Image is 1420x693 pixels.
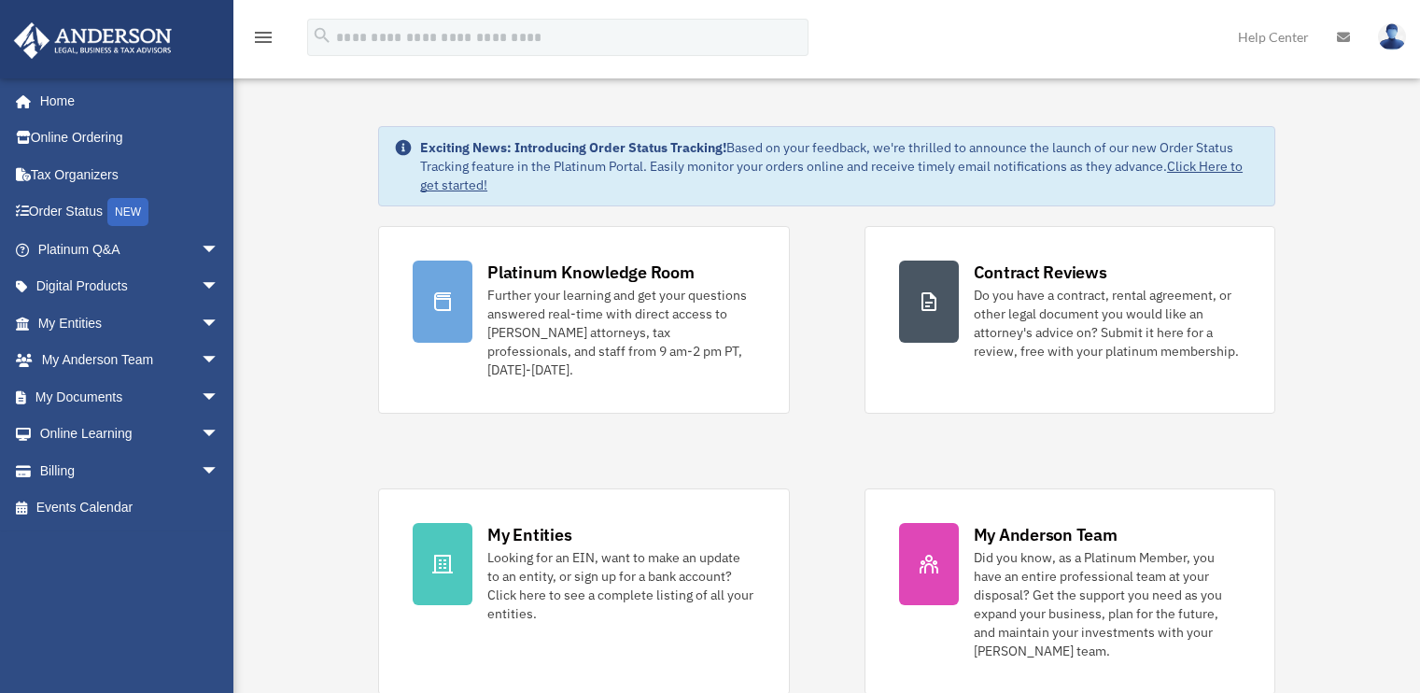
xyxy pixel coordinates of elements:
div: My Entities [487,523,571,546]
a: My Entitiesarrow_drop_down [13,304,247,342]
span: arrow_drop_down [201,304,238,343]
a: Online Ordering [13,120,247,157]
a: Tax Organizers [13,156,247,193]
span: arrow_drop_down [201,416,238,454]
a: Events Calendar [13,489,247,527]
span: arrow_drop_down [201,231,238,269]
div: Further your learning and get your questions answered real-time with direct access to [PERSON_NAM... [487,286,754,379]
a: Online Learningarrow_drop_down [13,416,247,453]
div: My Anderson Team [974,523,1118,546]
a: Click Here to get started! [420,158,1243,193]
a: Home [13,82,238,120]
a: My Anderson Teamarrow_drop_down [13,342,247,379]
span: arrow_drop_down [201,268,238,306]
img: User Pic [1378,23,1406,50]
span: arrow_drop_down [201,452,238,490]
div: Platinum Knowledge Room [487,261,695,284]
a: Billingarrow_drop_down [13,452,247,489]
a: Order StatusNEW [13,193,247,232]
img: Anderson Advisors Platinum Portal [8,22,177,59]
span: arrow_drop_down [201,342,238,380]
a: Platinum Q&Aarrow_drop_down [13,231,247,268]
div: Did you know, as a Platinum Member, you have an entire professional team at your disposal? Get th... [974,548,1241,660]
a: menu [252,33,274,49]
div: Based on your feedback, we're thrilled to announce the launch of our new Order Status Tracking fe... [420,138,1259,194]
div: Contract Reviews [974,261,1107,284]
a: Contract Reviews Do you have a contract, rental agreement, or other legal document you would like... [865,226,1275,414]
i: search [312,25,332,46]
div: NEW [107,198,148,226]
div: Looking for an EIN, want to make an update to an entity, or sign up for a bank account? Click her... [487,548,754,623]
span: arrow_drop_down [201,378,238,417]
a: Digital Productsarrow_drop_down [13,268,247,305]
div: Do you have a contract, rental agreement, or other legal document you would like an attorney's ad... [974,286,1241,361]
i: menu [252,26,274,49]
a: Platinum Knowledge Room Further your learning and get your questions answered real-time with dire... [378,226,789,414]
a: My Documentsarrow_drop_down [13,378,247,416]
strong: Exciting News: Introducing Order Status Tracking! [420,139,726,156]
